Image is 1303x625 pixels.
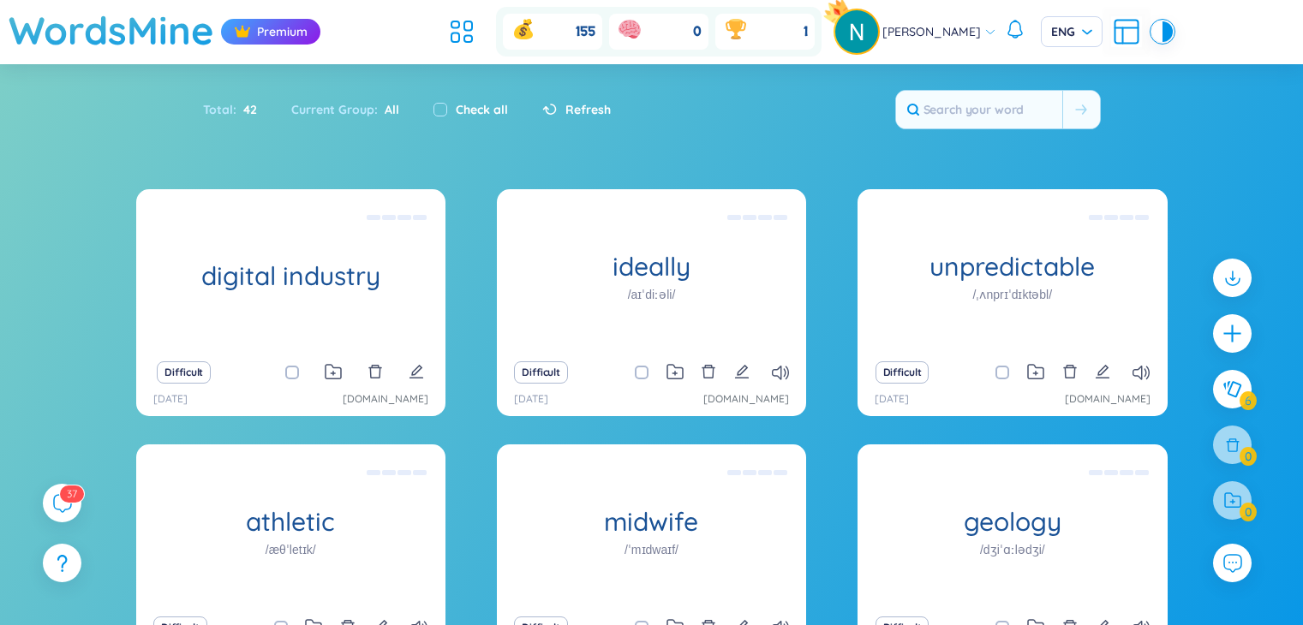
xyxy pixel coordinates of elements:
[136,260,445,290] h1: digital industry
[136,506,445,536] h1: athletic
[368,360,383,384] button: delete
[497,506,806,536] h1: midwife
[343,391,428,408] a: [DOMAIN_NAME]
[67,487,72,500] span: 3
[980,539,1045,558] h1: /dʒiˈɑːlədʒi/
[60,485,84,503] sup: 37
[858,506,1167,536] h1: geology
[628,284,676,303] h1: /aɪˈdiːəli/
[734,364,750,379] span: edit
[497,251,806,281] h1: ideally
[378,102,399,117] span: All
[701,364,716,379] span: delete
[368,364,383,379] span: delete
[576,22,595,41] span: 155
[876,361,929,384] button: Difficult
[835,10,878,53] img: avatar
[1095,360,1110,384] button: edit
[734,360,750,384] button: edit
[1062,360,1078,384] button: delete
[882,22,981,41] span: [PERSON_NAME]
[266,539,316,558] h1: /æθˈletɪk/
[565,100,611,119] span: Refresh
[625,539,678,558] h1: /ˈmɪdwaɪf/
[973,284,1053,303] h1: /ˌʌnprɪˈdɪktəbl/
[514,391,548,408] p: [DATE]
[693,22,702,41] span: 0
[896,91,1062,128] input: Search your word
[203,92,274,128] div: Total :
[1095,364,1110,379] span: edit
[409,360,424,384] button: edit
[514,361,568,384] button: Difficult
[221,19,320,45] div: Premium
[701,360,716,384] button: delete
[153,391,188,408] p: [DATE]
[409,364,424,379] span: edit
[858,251,1167,281] h1: unpredictable
[234,23,251,40] img: crown icon
[804,22,808,41] span: 1
[1051,23,1092,40] span: ENG
[1062,364,1078,379] span: delete
[1065,391,1151,408] a: [DOMAIN_NAME]
[274,92,416,128] div: Current Group :
[157,361,211,384] button: Difficult
[456,100,508,119] label: Check all
[703,391,789,408] a: [DOMAIN_NAME]
[236,100,257,119] span: 42
[1222,323,1243,344] span: plus
[72,487,77,500] span: 7
[875,391,909,408] p: [DATE]
[835,10,882,53] a: avatarpro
